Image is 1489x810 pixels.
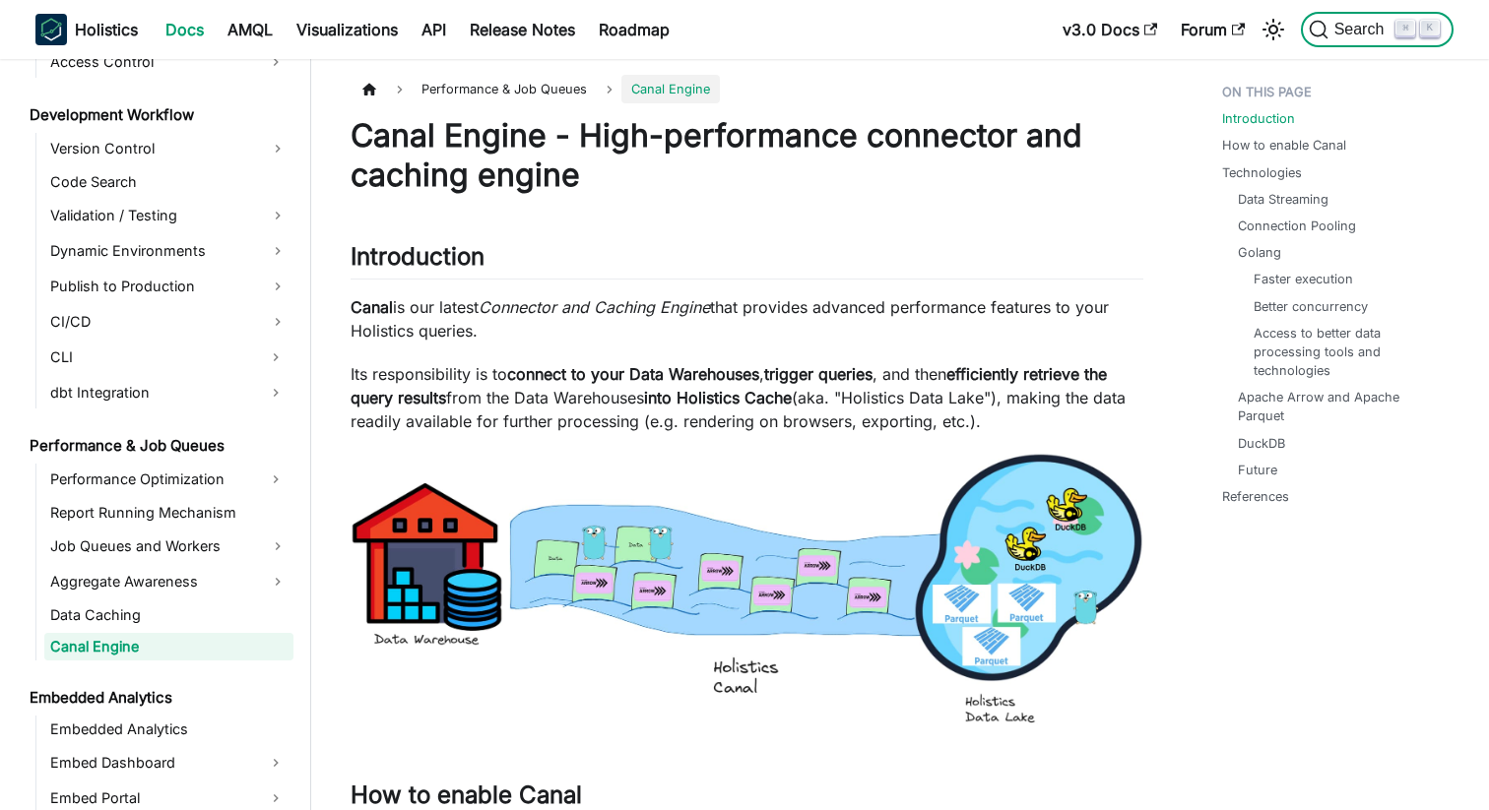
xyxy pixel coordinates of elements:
[44,464,258,495] a: Performance Optimization
[410,14,458,45] a: API
[44,271,293,302] a: Publish to Production
[154,14,216,45] a: Docs
[351,75,388,103] a: Home page
[44,747,258,779] a: Embed Dashboard
[44,200,293,231] a: Validation / Testing
[75,18,138,41] b: Holistics
[44,633,293,660] a: Canal Engine
[1258,14,1289,45] button: Switch between dark and light mode (currently light mode)
[16,59,311,810] nav: Docs sidebar
[44,499,293,527] a: Report Running Mechanism
[1395,20,1415,37] kbd: ⌘
[351,453,1143,727] img: performance-canal-overview
[587,14,681,45] a: Roadmap
[351,297,393,317] strong: Canal
[764,364,873,384] strong: trigger queries
[24,432,293,460] a: Performance & Job Queues
[1254,324,1426,381] a: Access to better data processing tools and technologies
[1222,163,1302,182] a: Technologies
[1254,270,1353,288] a: Faster execution
[44,306,293,338] a: CI/CD
[479,297,710,317] em: Connector and Caching Engine
[44,566,293,597] a: Aggregate Awareness
[44,530,293,562] a: Job Queues and Workers
[1238,388,1434,425] a: Apache Arrow and Apache Parquet
[24,101,293,129] a: Development Workflow
[1169,14,1257,45] a: Forum
[258,342,293,373] button: Expand sidebar category 'CLI'
[1328,21,1396,38] span: Search
[44,601,293,629] a: Data Caching
[1051,14,1169,45] a: v3.0 Docs
[351,116,1143,195] h1: Canal Engine - High-performance connector and caching engine
[1254,297,1368,316] a: Better concurrency
[351,362,1143,433] p: Its responsibility is to , , and then from the Data Warehouses (aka. "Holistics Data Lake"), maki...
[258,377,293,408] button: Expand sidebar category 'dbt Integration'
[35,14,67,45] img: Holistics
[351,295,1143,343] p: is our latest that provides advanced performance features to your Holistics queries.
[44,716,293,743] a: Embedded Analytics
[44,168,293,196] a: Code Search
[1238,461,1277,479] a: Future
[1222,109,1295,128] a: Introduction
[351,242,1143,280] h2: Introduction
[1222,487,1289,506] a: References
[1420,20,1440,37] kbd: K
[44,46,258,78] a: Access Control
[44,377,258,408] a: dbt Integration
[258,464,293,495] button: Expand sidebar category 'Performance Optimization'
[458,14,587,45] a: Release Notes
[1222,136,1346,155] a: How to enable Canal
[1238,190,1328,209] a: Data Streaming
[412,75,597,103] span: Performance & Job Queues
[258,747,293,779] button: Expand sidebar category 'Embed Dashboard'
[35,14,138,45] a: HolisticsHolistics
[1238,243,1281,262] a: Golang
[644,388,792,407] strong: into Holistics Cache
[44,342,258,373] a: CLI
[1238,434,1285,453] a: DuckDB
[258,46,293,78] button: Expand sidebar category 'Access Control'
[24,684,293,712] a: Embedded Analytics
[44,235,293,267] a: Dynamic Environments
[44,133,293,164] a: Version Control
[1301,12,1454,47] button: Search (Command+K)
[621,75,720,103] span: Canal Engine
[285,14,410,45] a: Visualizations
[351,75,1143,103] nav: Breadcrumbs
[507,364,759,384] strong: connect to your Data Warehouses
[1238,217,1356,235] a: Connection Pooling
[216,14,285,45] a: AMQL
